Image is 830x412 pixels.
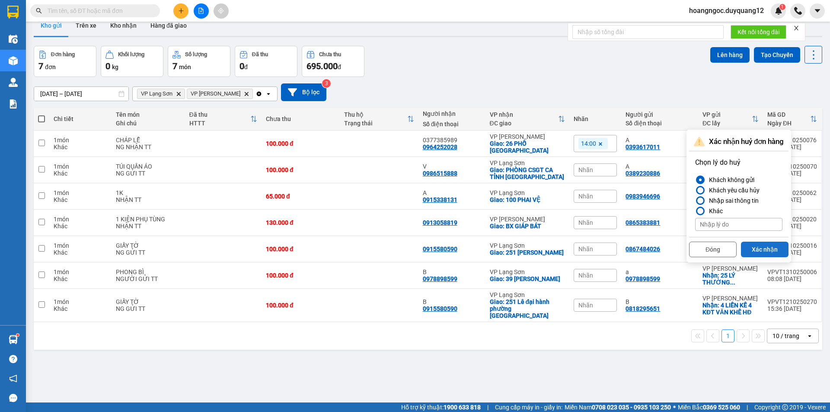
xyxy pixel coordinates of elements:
[266,193,335,200] div: 65.000 đ
[189,120,250,127] div: HTTT
[266,246,335,252] div: 100.000 đ
[235,46,297,77] button: Đã thu0đ
[754,47,800,63] button: Tạo Chuyến
[767,242,817,249] div: VPVT1310250016
[626,120,693,127] div: Số điện thoại
[578,272,593,279] span: Nhãn
[34,46,96,77] button: Đơn hàng7đơn
[7,6,19,19] img: logo-vxr
[48,6,150,16] input: Tìm tên, số ĐT hoặc mã đơn
[423,110,481,117] div: Người nhận
[423,275,457,282] div: 0978898599
[244,91,249,96] svg: Delete
[9,335,18,344] img: warehouse-icon
[16,334,19,336] sup: 1
[490,216,565,223] div: VP [PERSON_NAME]
[51,51,75,57] div: Đơn hàng
[423,305,457,312] div: 0915580590
[767,216,817,223] div: VPLS1310250020
[578,246,593,252] span: Nhãn
[731,25,786,39] button: Kết nối tổng đài
[487,402,488,412] span: |
[194,3,209,19] button: file-add
[423,268,481,275] div: B
[179,64,191,70] span: món
[578,219,593,226] span: Nhãn
[423,189,481,196] div: A
[806,332,813,339] svg: open
[69,15,103,36] button: Trên xe
[495,402,562,412] span: Cung cấp máy in - giấy in:
[189,111,250,118] div: Đã thu
[266,219,335,226] div: 130.000 đ
[423,196,457,203] div: 0915338131
[191,90,240,97] span: VP Minh Khai
[112,64,118,70] span: kg
[763,108,821,131] th: Toggle SortBy
[54,268,107,275] div: 1 món
[626,298,693,305] div: B
[767,144,817,150] div: 12:16 [DATE]
[101,46,163,77] button: Khối lượng0kg
[490,166,565,180] div: Giao: PHÒNG CSGT CA TỈNH LẠNG SƠN
[710,47,750,63] button: Lên hàng
[490,249,565,256] div: Giao: 251 LÊ ĐẠI HÀNH
[689,132,788,151] div: Xác nhận huỷ đơn hàng
[116,216,181,223] div: 1 KIỆN PHỤ TÙNG
[116,268,181,275] div: PHONG BÌ
[54,163,107,170] div: 1 món
[695,157,782,168] p: Chọn lý do huỷ
[344,111,407,118] div: Thu hộ
[767,137,817,144] div: VPLS1410250076
[592,404,671,411] strong: 0708 023 035 - 0935 103 250
[423,170,457,177] div: 0986515888
[214,3,229,19] button: aim
[767,120,810,127] div: Ngày ĐH
[239,61,244,71] span: 0
[578,193,593,200] span: Nhãn
[490,223,565,230] div: Giao: BX GIÁP BÁT
[705,206,723,216] div: Khác
[137,89,185,99] span: VP Lạng Sơn, close by backspace
[116,249,181,256] div: NG GỬI TT
[266,140,335,147] div: 100.000 đ
[705,185,760,195] div: Khách yêu cầu hủy
[54,137,107,144] div: 1 món
[9,35,18,44] img: warehouse-icon
[702,111,752,118] div: VP gửi
[626,268,693,275] div: a
[9,99,18,109] img: solution-icon
[116,137,181,144] div: CHÁP LỄ
[34,87,128,101] input: Select a date range.
[322,79,331,88] sup: 3
[702,265,759,272] div: VP [PERSON_NAME]
[695,218,782,231] input: Nhập lý do
[302,46,364,77] button: Chưa thu695.000đ
[118,51,144,57] div: Khối lượng
[54,115,107,122] div: Chi tiết
[626,193,660,200] div: 0983946696
[678,402,740,412] span: Miền Bắc
[9,374,17,383] span: notification
[702,120,752,127] div: ĐC lấy
[626,137,693,144] div: A
[737,27,779,37] span: Kết nối tổng đài
[490,268,565,275] div: VP Lạng Sơn
[116,242,181,249] div: GIẤY TỜ
[172,61,177,71] span: 7
[116,163,181,170] div: TÚI QUẦN ÁO
[626,170,660,177] div: 0389230886
[782,404,788,410] span: copyright
[767,111,810,118] div: Mã GD
[116,120,181,127] div: Ghi chú
[176,91,181,96] svg: Delete
[54,216,107,223] div: 1 món
[306,61,338,71] span: 695.000
[45,64,56,70] span: đơn
[485,108,570,131] th: Toggle SortBy
[767,275,817,282] div: 08:08 [DATE]
[689,242,737,257] button: Đóng
[490,298,565,319] div: Giao: 251 Lê đại hành phường đông kinh
[54,170,107,177] div: Khác
[626,275,660,282] div: 0978898599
